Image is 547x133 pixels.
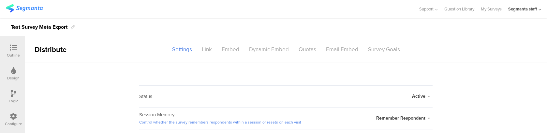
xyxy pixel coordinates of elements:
div: Settings [167,44,197,55]
div: Logic [9,98,18,104]
div: Outline [7,52,20,58]
div: Distribute [25,44,100,55]
a: Control whether the survey remembers respondents within a session or resets on each visit [139,119,301,125]
div: Design [7,75,20,81]
div: Link [197,44,217,55]
sg-field-title: Session Memory [139,111,301,125]
div: Segmanta staff [508,6,537,12]
div: Dynamic Embed [244,44,294,55]
div: Test Survey Meta Export [11,22,67,32]
div: Embed [217,44,244,55]
span: Support [419,6,434,12]
div: Configure [5,121,22,127]
div: Quotas [294,44,321,55]
div: Survey Goals [363,44,405,55]
img: segmanta logo [6,4,43,12]
span: Active [412,93,425,100]
div: Email Embed [321,44,363,55]
sg-field-title: Status [139,93,152,100]
span: Remember Respondent [376,115,425,122]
